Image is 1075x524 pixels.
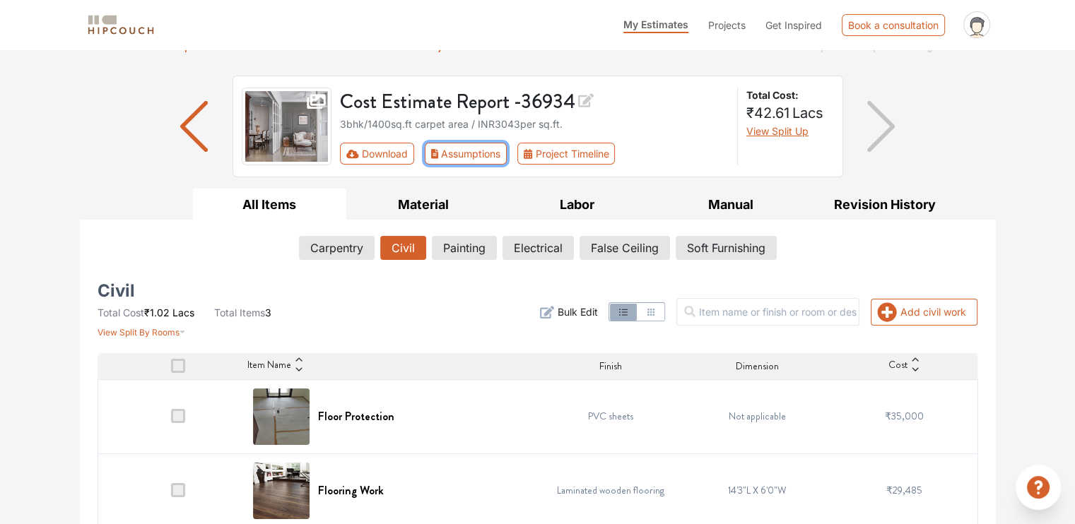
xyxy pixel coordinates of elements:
[318,484,384,497] h6: Flooring Work
[746,125,809,137] span: View Split Up
[654,189,808,220] button: Manual
[540,304,597,319] button: Bulk Edit
[98,285,135,297] h5: Civil
[214,305,271,320] li: 3
[746,88,831,102] strong: Total Cost:
[792,105,823,121] span: Lacs
[808,189,962,220] button: Revision History
[765,19,822,31] span: Get Inspired
[746,124,809,138] button: View Split Up
[676,236,777,260] button: Soft Furnishing
[193,189,347,220] button: All Items
[736,359,779,374] span: Dimension
[86,9,156,41] span: logo-horizontal.svg
[253,463,310,519] img: Flooring Work
[500,189,654,220] button: Labor
[340,117,729,131] div: 3bhk / 1400 sq.ft carpet area / INR 3043 per sq.ft.
[172,306,194,318] span: Lacs
[746,105,789,121] span: ₹42.61
[380,236,426,260] button: Civil
[425,143,507,165] button: Assumptions
[98,327,180,338] span: View Split By Rooms
[98,320,186,339] button: View Split By Rooms
[708,19,746,31] span: Projects
[557,304,597,319] span: Bulk Edit
[503,236,574,260] button: Electrical
[676,298,859,326] input: Item name or finish or room or description
[888,357,907,374] span: Cost
[623,18,688,30] span: My Estimates
[346,189,500,220] button: Material
[684,379,831,453] td: Not applicable
[538,379,685,453] td: PVC sheets
[517,143,615,165] button: Project Timeline
[242,88,332,165] img: gallery
[253,388,310,445] img: Floor Protection
[885,409,924,423] span: ₹35,000
[98,306,144,318] span: Total Cost
[432,236,497,260] button: Painting
[340,143,729,165] div: Toolbar with button groups
[340,143,626,165] div: First group
[340,143,414,165] button: Download
[180,101,208,152] img: arrow left
[299,236,375,260] button: Carpentry
[144,306,170,318] span: ₹1.02
[842,14,945,36] div: Book a consultation
[214,306,265,318] span: Total Items
[340,88,729,114] h3: Cost Estimate Report - 36934
[247,357,291,374] span: Item Name
[871,299,977,326] button: Add civil work
[318,410,394,423] h6: Floor Protection
[867,101,895,152] img: arrow right
[86,13,156,37] img: logo-horizontal.svg
[580,236,670,260] button: False Ceiling
[886,483,922,497] span: ₹29,485
[599,359,622,374] span: Finish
